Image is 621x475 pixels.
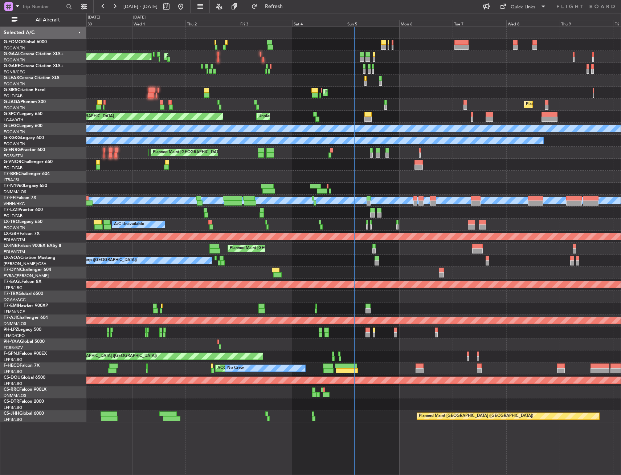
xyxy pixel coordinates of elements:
[4,417,23,422] a: LFPB/LBG
[4,45,25,51] a: EGGW/LTN
[4,369,23,374] a: LFPB/LBG
[496,1,550,12] button: Quick Links
[4,129,25,135] a: EGGW/LTN
[4,304,48,308] a: T7-EMIHawker 900XP
[4,40,22,44] span: G-FOMO
[4,357,23,362] a: LFPB/LBG
[4,88,45,92] a: G-SIRSCitation Excel
[4,411,19,416] span: CS-JHH
[4,148,45,152] a: G-ENRGPraetor 600
[217,363,294,374] div: AOG Maint Paris ([GEOGRAPHIC_DATA])
[4,285,23,291] a: LFPB/LBG
[4,375,45,380] a: CS-DOUGlobal 6500
[4,136,44,140] a: G-KGKGLegacy 600
[4,100,46,104] a: G-JAGAPhenom 300
[4,105,25,111] a: EGGW/LTN
[453,20,506,27] div: Tue 7
[185,20,239,27] div: Thu 2
[239,20,292,27] div: Fri 3
[4,52,64,56] a: G-GAALCessna Citation XLS+
[4,364,40,368] a: F-HECDFalcon 7X
[4,237,25,243] a: EDLW/DTM
[4,340,45,344] a: 9H-YAAGlobal 5000
[560,20,613,27] div: Thu 9
[4,225,25,231] a: EGGW/LTN
[4,340,20,344] span: 9H-YAA
[4,153,23,159] a: EGSS/STN
[4,93,23,99] a: EGLF/FAB
[42,351,157,362] div: Planned Maint [GEOGRAPHIC_DATA] ([GEOGRAPHIC_DATA])
[4,52,20,56] span: G-GAAL
[4,141,25,147] a: EGGW/LTN
[4,393,26,398] a: DNMM/LOS
[4,196,36,200] a: T7-FFIFalcon 7X
[258,111,333,122] div: Unplanned Maint [GEOGRAPHIC_DATA]
[4,411,44,416] a: CS-JHHGlobal 6000
[153,147,267,158] div: Planned Maint [GEOGRAPHIC_DATA] ([GEOGRAPHIC_DATA])
[230,243,299,254] div: Planned Maint [GEOGRAPHIC_DATA]
[4,76,60,80] a: G-LEAXCessna Citation XLS
[4,333,25,338] a: LFMD/CEQ
[4,268,51,272] a: T7-DYNChallenger 604
[4,160,21,164] span: G-VNOR
[511,4,535,11] div: Quick Links
[4,177,20,183] a: LTBA/ISL
[4,64,64,68] a: G-GARECessna Citation XLS+
[4,201,25,207] a: VHHH/HKG
[4,57,25,63] a: EGGW/LTN
[4,405,23,410] a: LFPB/LBG
[4,208,43,212] a: T7-LZZIPraetor 600
[506,20,560,27] div: Wed 8
[4,100,20,104] span: G-JAGA
[4,184,24,188] span: T7-N1960
[4,112,19,116] span: G-SPCY
[4,364,20,368] span: F-HECD
[4,76,19,80] span: G-LEAX
[4,280,41,284] a: T7-EAGLFalcon 8X
[4,88,17,92] span: G-SIRS
[259,4,289,9] span: Refresh
[132,20,185,27] div: Wed 1
[4,148,21,152] span: G-ENRG
[4,292,19,296] span: T7-TRX
[123,3,158,10] span: [DATE] - [DATE]
[4,292,43,296] a: T7-TRXGlobal 6500
[4,165,23,171] a: EGLF/FAB
[248,1,291,12] button: Refresh
[4,256,20,260] span: LX-AOA
[4,124,42,128] a: G-LEGCLegacy 600
[4,309,25,314] a: LFMN/NCE
[292,20,346,27] div: Sat 4
[4,112,42,116] a: G-SPCYLegacy 650
[4,244,61,248] a: LX-INBFalcon 900EX EASy II
[8,14,79,26] button: All Aircraft
[4,352,19,356] span: F-GPNJ
[4,81,25,87] a: EGGW/LTN
[4,184,47,188] a: T7-N1960Legacy 650
[4,189,26,195] a: DNMM/LOS
[4,213,23,219] a: EGLF/FAB
[4,387,46,392] a: CS-RRCFalcon 900LX
[4,172,50,176] a: T7-BREChallenger 604
[4,69,25,75] a: EGNR/CEG
[4,321,26,326] a: DNMM/LOS
[4,249,25,255] a: EDLW/DTM
[4,208,19,212] span: T7-LZZI
[58,255,137,266] div: No Crew Antwerp ([GEOGRAPHIC_DATA])
[4,387,19,392] span: CS-RRC
[4,256,56,260] a: LX-AOACitation Mustang
[19,17,77,23] span: All Aircraft
[88,15,100,21] div: [DATE]
[4,40,47,44] a: G-FOMOGlobal 6000
[166,51,208,62] div: AOG Maint Dusseldorf
[4,345,23,350] a: FCBB/BZV
[4,261,46,267] a: [PERSON_NAME]/QSA
[4,328,41,332] a: 9H-LPZLegacy 500
[227,363,244,374] div: No Crew
[4,316,17,320] span: T7-AJI
[4,160,53,164] a: G-VNORChallenger 650
[4,220,42,224] a: LX-TROLegacy 650
[4,117,23,123] a: LGAV/ATH
[4,136,21,140] span: G-KGKG
[4,280,21,284] span: T7-EAGL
